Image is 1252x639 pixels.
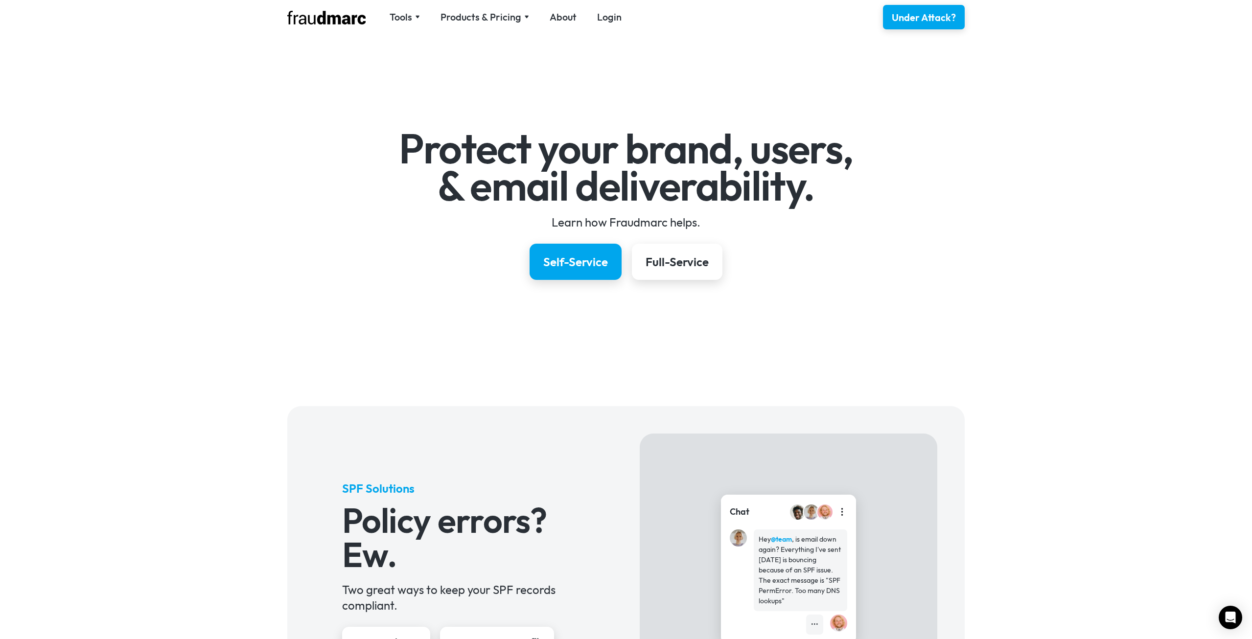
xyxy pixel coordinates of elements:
div: Two great ways to keep your SPF records compliant. [342,582,585,613]
div: Self-Service [543,254,608,270]
a: Login [597,10,622,24]
div: Chat [730,505,749,518]
a: Under Attack? [883,5,965,29]
div: Open Intercom Messenger [1219,606,1242,629]
div: Tools [390,10,420,24]
div: Products & Pricing [441,10,521,24]
div: Learn how Fraudmarc helps. [342,214,910,230]
div: Hey , is email down again? Everything I've sent [DATE] is bouncing because of an SPF issue. The e... [759,534,842,606]
a: Full-Service [632,244,722,280]
div: Full-Service [646,254,709,270]
a: About [550,10,577,24]
div: Products & Pricing [441,10,529,24]
div: Under Attack? [892,11,956,24]
div: Tools [390,10,412,24]
a: Self-Service [530,244,622,280]
strong: @team [771,535,792,544]
h3: Policy errors? Ew. [342,503,585,571]
div: ••• [811,619,818,630]
h1: Protect your brand, users, & email deliverability. [342,130,910,204]
h5: SPF Solutions [342,480,585,496]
